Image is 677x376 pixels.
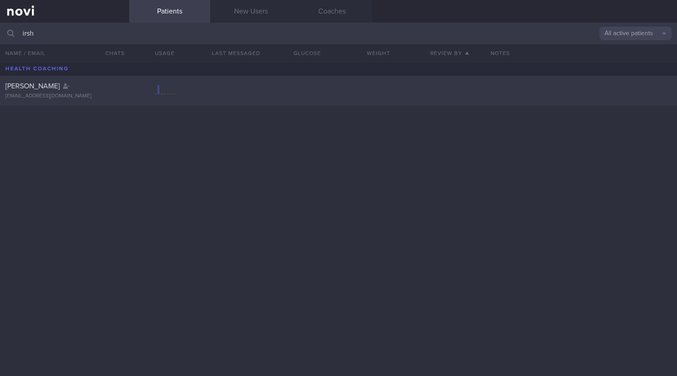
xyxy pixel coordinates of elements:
[5,93,124,100] div: [EMAIL_ADDRESS][DOMAIN_NAME]
[343,44,414,62] button: Weight
[93,44,129,62] button: Chats
[200,44,271,62] button: Last Messaged
[271,44,343,62] button: Glucose
[414,44,485,62] button: Review By
[5,83,60,90] span: [PERSON_NAME]
[485,44,677,62] div: Notes
[129,44,200,62] div: Usage
[600,27,672,40] button: All active patients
